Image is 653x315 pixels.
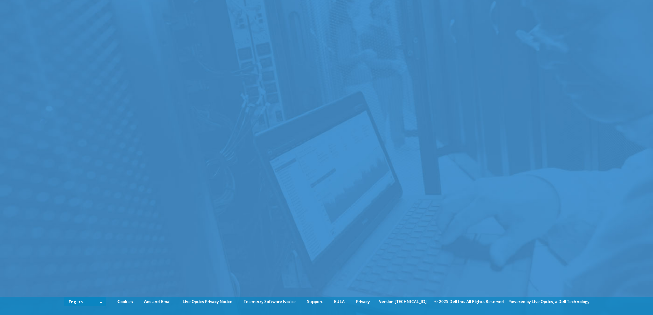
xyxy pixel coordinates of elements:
li: © 2025 Dell Inc. All Rights Reserved [431,298,507,305]
a: Live Optics Privacy Notice [178,298,237,305]
a: Cookies [112,298,138,305]
a: Support [302,298,328,305]
a: Privacy [351,298,375,305]
a: Telemetry Software Notice [238,298,301,305]
a: EULA [329,298,350,305]
li: Powered by Live Optics, a Dell Technology [508,298,589,305]
a: Ads and Email [139,298,177,305]
li: Version [TECHNICAL_ID] [376,298,430,305]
